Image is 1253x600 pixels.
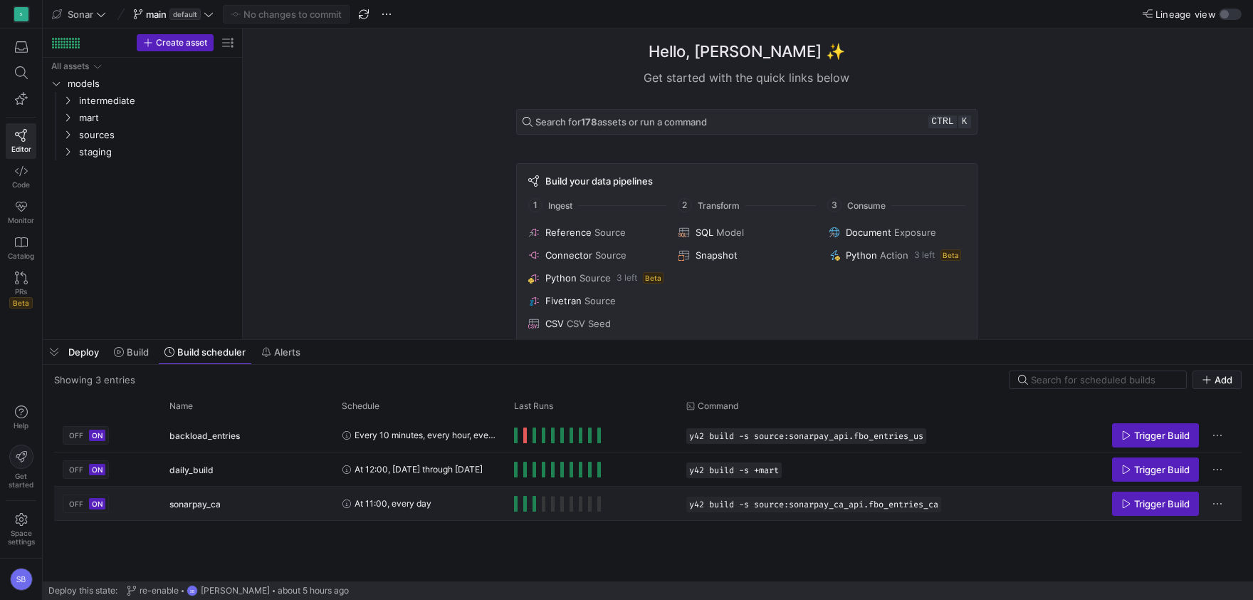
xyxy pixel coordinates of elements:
span: Deploy this state: [48,586,117,596]
button: SQLModel [676,224,817,241]
button: Trigger Build [1112,423,1199,448]
button: Trigger Build [1112,457,1199,482]
div: Press SPACE to select this row. [48,92,236,109]
span: daily_build [169,453,214,487]
span: Trigger Build [1134,498,1190,510]
span: mart [79,110,234,126]
input: Search for scheduled builds [1031,374,1178,386]
span: Search for assets or run a command [535,116,707,128]
div: Press SPACE to select this row. [48,58,236,75]
span: Space settings [8,529,35,546]
span: Help [12,421,30,430]
span: Schedule [342,401,379,411]
span: 3 left [617,273,637,283]
span: models [68,76,234,92]
span: Every 10 minutes, every hour, every day [355,418,497,452]
div: All assets [51,61,89,71]
button: Sonar [48,5,110,24]
span: Trigger Build [1134,430,1190,441]
span: Lineage view [1155,9,1216,20]
div: Get started with the quick links below [516,69,977,86]
span: staging [79,144,234,160]
span: Python [545,272,577,284]
span: Document [846,227,891,238]
span: intermediate [79,93,234,109]
span: Build your data pipelines [545,175,653,187]
span: [PERSON_NAME] [201,586,270,596]
span: At 12:00, [DATE] through [DATE] [355,452,483,486]
button: Build scheduler [158,340,252,364]
h1: Hello, [PERSON_NAME] ✨ [649,40,845,63]
button: PythonAction3 leftBeta [826,247,968,264]
div: S [14,7,28,21]
span: Snapshot [696,249,738,261]
span: Deploy [68,346,99,358]
span: Action [880,249,908,261]
span: sources [79,127,234,143]
span: Exposure [894,227,936,238]
span: Source [595,249,626,261]
span: Build [127,346,149,358]
span: SQL [696,227,713,238]
span: main [146,9,167,20]
span: At 11:00, every day [355,487,431,520]
span: about 5 hours ago [278,586,349,596]
a: PRsBeta [6,266,36,314]
button: Search for178assets or run a commandctrlk [516,109,977,135]
button: Help [6,399,36,436]
button: Getstarted [6,439,36,495]
span: y42 build -s +mart [689,465,779,475]
span: Beta [9,297,33,309]
a: Catalog [6,230,36,266]
span: PRs [15,287,27,296]
span: Source [594,227,626,238]
span: 3 left [914,250,935,260]
div: Showing 3 entries [54,374,135,386]
span: Command [698,401,738,411]
button: SB [6,564,36,594]
a: Code [6,159,36,195]
span: Build scheduler [177,346,246,358]
span: Get started [9,472,33,489]
button: Add [1192,371,1242,389]
span: sonarpay_ca [169,487,221,521]
span: ON [92,500,103,508]
span: Sonar [68,9,93,20]
span: Create asset [156,38,207,48]
a: S [6,2,36,26]
span: Code [12,180,30,189]
span: Alerts [274,346,300,358]
a: Editor [6,123,36,159]
span: CSV [545,318,564,329]
button: CSVCSV Seed [525,315,667,332]
span: Python [846,249,877,261]
div: Press SPACE to select this row. [54,487,1242,521]
a: Spacesettings [6,507,36,552]
span: default [169,9,201,20]
kbd: k [958,115,971,128]
div: SB [187,585,198,596]
a: Monitor [6,195,36,230]
span: Reference [545,227,592,238]
button: PythonSource3 leftBeta [525,269,667,286]
div: Press SPACE to select this row. [48,75,236,92]
div: Press SPACE to select this row. [54,418,1242,452]
button: Snapshot [676,247,817,264]
span: Source [584,295,616,306]
span: OFF [69,465,83,474]
div: Press SPACE to select this row. [54,452,1242,487]
span: Source [580,272,611,284]
div: Press SPACE to select this row. [48,143,236,160]
span: Trigger Build [1134,464,1190,475]
button: DocumentExposure [826,224,968,241]
button: ConnectorSource [525,247,667,264]
span: Beta [940,249,961,261]
kbd: ctrl [928,115,956,128]
button: ReferenceSource [525,224,667,241]
span: Connector [545,249,592,261]
strong: 178 [581,116,597,128]
span: y42 build -s source:sonarpay_api.fbo_entries_us [689,431,923,441]
div: SB [10,568,33,591]
span: Name [169,401,193,411]
span: Model [716,227,744,238]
